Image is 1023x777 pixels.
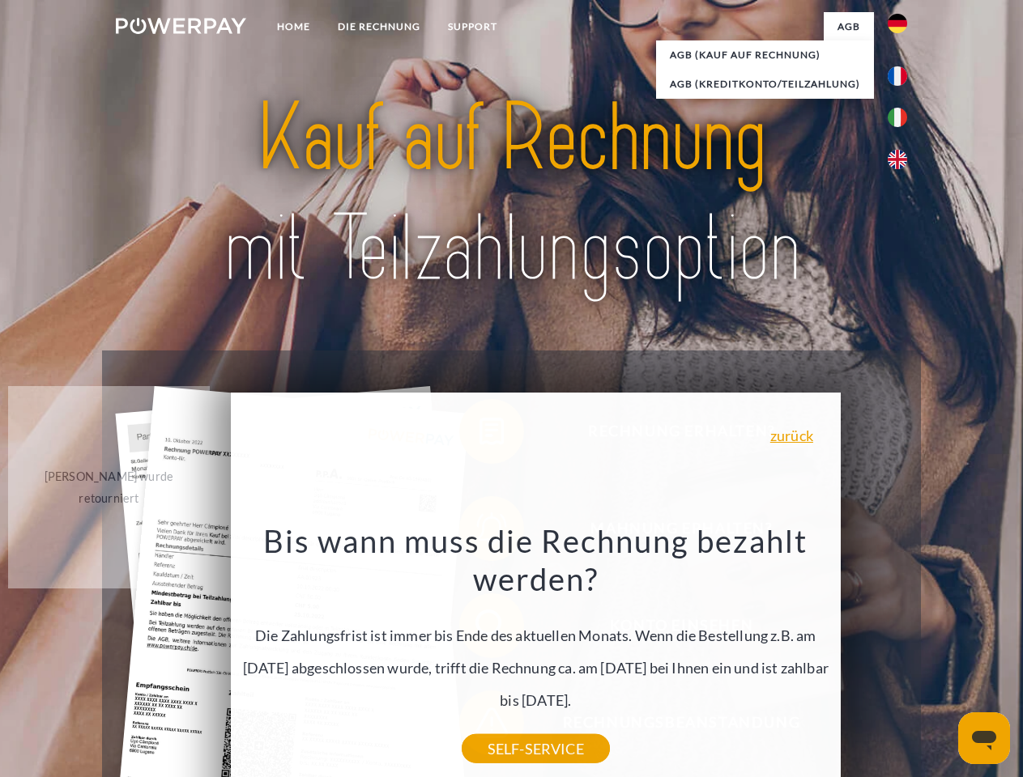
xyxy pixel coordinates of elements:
[888,14,907,33] img: de
[958,712,1010,764] iframe: Schaltfläche zum Öffnen des Messaging-Fensters
[434,12,511,41] a: SUPPORT
[324,12,434,41] a: DIE RECHNUNG
[824,12,874,41] a: agb
[240,521,831,599] h3: Bis wann muss die Rechnung bezahlt werden?
[116,18,246,34] img: logo-powerpay-white.svg
[18,465,200,509] div: [PERSON_NAME] wurde retourniert
[656,70,874,99] a: AGB (Kreditkonto/Teilzahlung)
[263,12,324,41] a: Home
[888,150,907,169] img: en
[770,428,813,443] a: zurück
[656,40,874,70] a: AGB (Kauf auf Rechnung)
[888,66,907,86] img: fr
[462,734,610,763] a: SELF-SERVICE
[240,521,831,749] div: Die Zahlungsfrist ist immer bis Ende des aktuellen Monats. Wenn die Bestellung z.B. am [DATE] abg...
[155,78,868,310] img: title-powerpay_de.svg
[888,108,907,127] img: it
